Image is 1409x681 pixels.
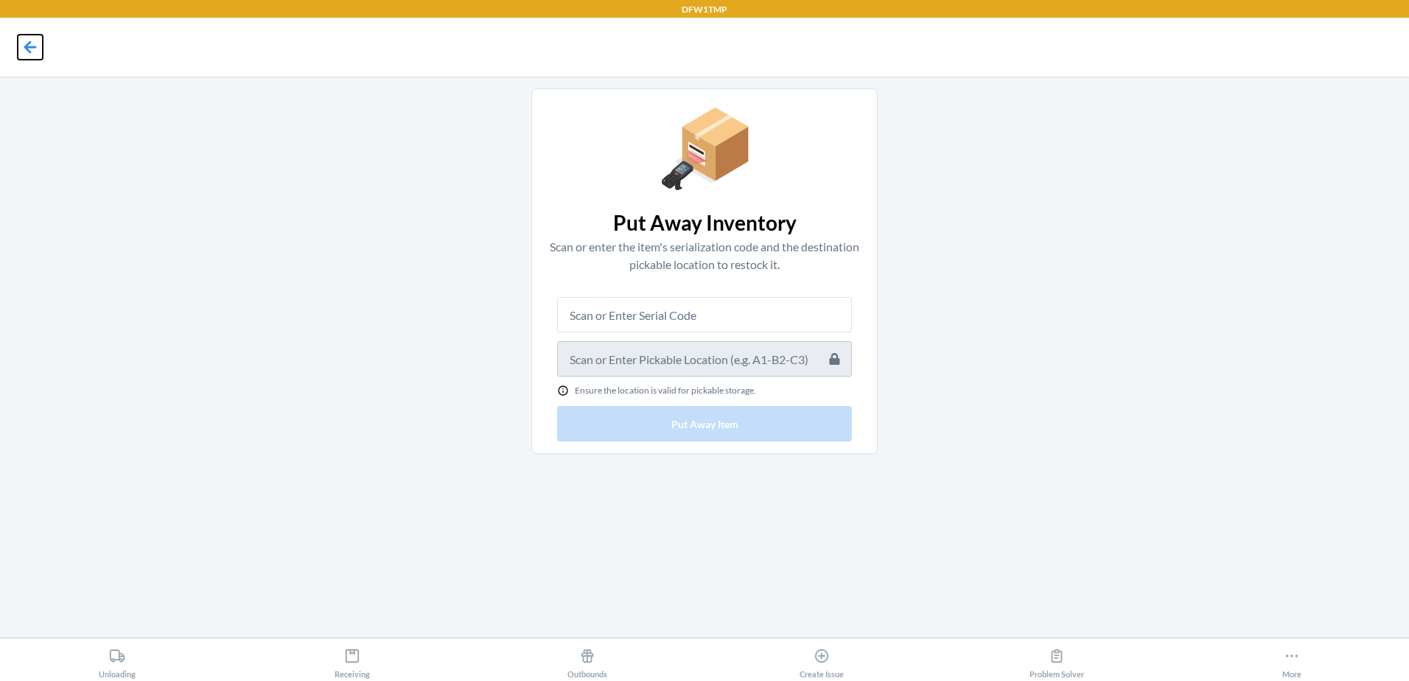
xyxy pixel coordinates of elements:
[557,406,852,441] button: Put Away Item
[550,238,859,273] p: Scan or enter the item's serialization code and the destination pickable location to restock it.
[613,207,797,238] p: Put Away Inventory
[704,638,940,679] button: Create Issue
[1174,638,1409,679] button: More
[99,642,136,679] div: Unloading
[557,297,852,332] input: Scan or Enter Serial Code
[335,642,370,679] div: Receiving
[235,638,470,679] button: Receiving
[557,341,852,377] input: Scan or Enter Pickable Location (e.g. A1-B2-C3)
[1282,642,1301,679] div: More
[940,638,1175,679] button: Problem Solver
[1029,642,1084,679] div: Problem Solver
[469,638,704,679] button: Outbounds
[567,642,607,679] div: Outbounds
[575,384,756,397] p: Ensure the location is valid for pickable storage.
[800,642,844,679] div: Create Issue
[682,3,727,16] p: DFW1TMP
